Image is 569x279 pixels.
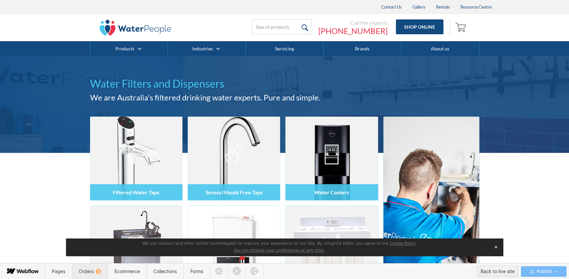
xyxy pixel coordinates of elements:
[205,189,262,195] h4: Sensor/Hands Free Taps
[481,266,515,276] div: Back to live site
[252,19,312,34] input: Search products
[521,266,566,277] button: Publish
[142,241,416,246] span: We use cookies (and other similar technologies) to improve your experience on our site. By using ...
[115,45,134,52] a: Products
[168,41,246,56] div: Industries
[535,266,552,276] span: Publish
[324,41,401,56] a: Brands
[90,117,182,200] img: Filtered Water Taps
[90,41,168,56] div: Products
[114,268,140,274] span: Ecommerce
[192,45,213,52] a: Industries
[396,19,443,34] a: Shop Online
[390,241,415,246] a: Cookie Policy
[3,16,20,22] span: Text us
[285,117,378,200] img: Water Coolers
[491,242,500,252] button: Close
[234,248,325,253] button: You can change your preferences at any time.
[318,19,388,26] div: Call the experts
[477,265,518,277] button: Back to live site
[401,41,479,56] a: About us
[52,268,65,274] span: Pages
[190,268,203,274] span: Forms
[96,269,101,274] div: 2
[454,19,469,35] a: Open cart
[318,26,388,36] a: [PHONE_NUMBER]
[314,189,349,195] h4: Water Coolers
[455,22,468,32] img: shopping cart
[113,189,159,195] h4: Filtered Water Taps
[79,268,101,274] span: Orders
[246,41,324,56] a: Servicing
[153,268,177,274] span: Collections
[188,117,280,200] img: Sensor/Hands Free Taps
